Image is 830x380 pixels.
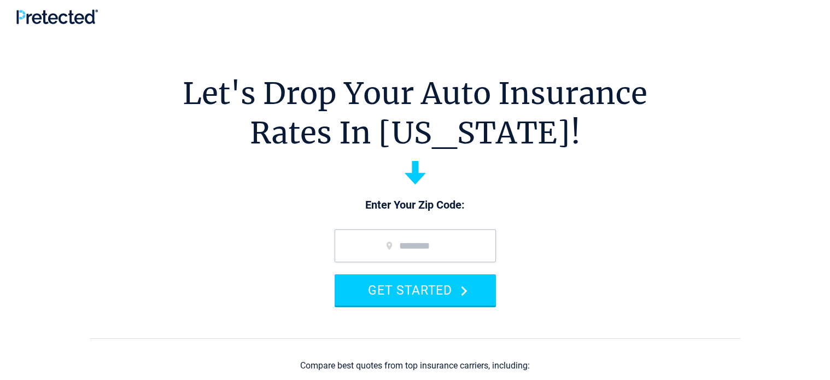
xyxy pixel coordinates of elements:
[335,229,496,262] input: zip code
[16,9,98,24] img: Pretected Logo
[183,74,647,153] h1: Let's Drop Your Auto Insurance Rates In [US_STATE]!
[300,361,530,371] div: Compare best quotes from top insurance carriers, including:
[335,274,496,306] button: GET STARTED
[324,198,507,213] p: Enter Your Zip Code:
